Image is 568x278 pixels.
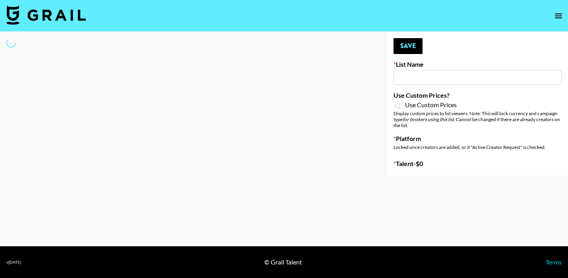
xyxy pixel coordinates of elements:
div: Display custom prices to list viewers. Note: This will lock currency and campaign type . Cannot b... [394,110,562,128]
em: for bookers using this list [403,116,454,122]
a: Terms [545,258,562,266]
div: © Grail Talent [264,258,302,266]
button: Save [394,38,423,54]
label: List Name [394,60,562,68]
span: Use Custom Prices [405,101,457,109]
img: Grail Talent [6,6,86,25]
label: Platform [394,135,562,143]
button: open drawer [551,8,566,24]
label: Talent - $ 0 [394,160,562,168]
div: v [DATE] [6,260,21,265]
label: Use Custom Prices? [394,91,562,99]
div: Locked once creators are added, or if "Active Creator Request" is checked. [394,144,562,150]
